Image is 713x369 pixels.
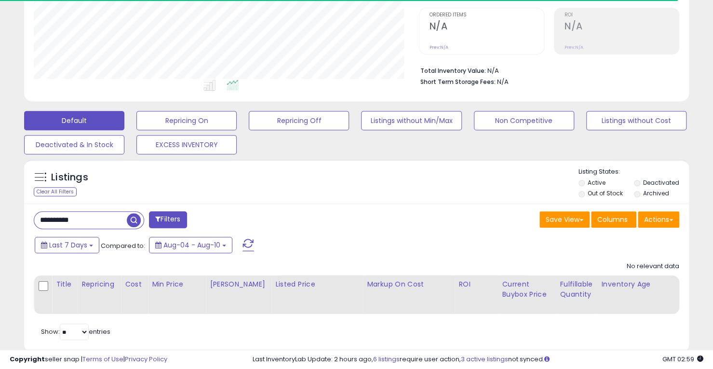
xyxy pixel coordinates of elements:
[210,279,267,289] div: [PERSON_NAME]
[10,355,167,364] div: seller snap | |
[430,21,544,34] h2: N/A
[591,211,636,228] button: Columns
[638,211,679,228] button: Actions
[125,279,144,289] div: Cost
[249,111,349,130] button: Repricing Off
[497,77,509,86] span: N/A
[662,355,703,364] span: 2025-08-18 02:59 GMT
[597,215,628,224] span: Columns
[51,171,88,184] h5: Listings
[152,279,202,289] div: Min Price
[430,44,448,50] small: Prev: N/A
[502,279,552,300] div: Current Buybox Price
[367,279,450,289] div: Markup on Cost
[35,237,99,253] button: Last 7 Days
[49,240,87,250] span: Last 7 Days
[539,211,590,228] button: Save View
[578,167,689,177] p: Listing States:
[560,279,593,300] div: Fulfillable Quantity
[149,211,187,228] button: Filters
[461,355,508,364] a: 3 active listings
[275,279,359,289] div: Listed Price
[643,189,669,197] label: Archived
[373,355,400,364] a: 6 listings
[586,111,686,130] button: Listings without Cost
[361,111,461,130] button: Listings without Min/Max
[10,355,45,364] strong: Copyright
[56,279,73,289] div: Title
[41,327,110,336] span: Show: entries
[82,355,123,364] a: Terms of Use
[565,21,679,34] h2: N/A
[136,111,237,130] button: Repricing On
[101,241,145,250] span: Compared to:
[565,13,679,18] span: ROI
[149,237,232,253] button: Aug-04 - Aug-10
[125,355,167,364] a: Privacy Policy
[24,111,124,130] button: Default
[430,13,544,18] span: Ordered Items
[420,78,496,86] b: Short Term Storage Fees:
[643,178,679,187] label: Deactivated
[420,67,486,75] b: Total Inventory Value:
[81,279,117,289] div: Repricing
[24,135,124,154] button: Deactivated & In Stock
[253,355,703,364] div: Last InventoryLab Update: 2 hours ago, require user action, not synced.
[458,279,494,289] div: ROI
[363,275,455,314] th: The percentage added to the cost of goods (COGS) that forms the calculator for Min & Max prices.
[601,279,699,289] div: Inventory Age
[163,240,220,250] span: Aug-04 - Aug-10
[420,64,672,76] li: N/A
[136,135,237,154] button: EXCESS INVENTORY
[474,111,574,130] button: Non Competitive
[588,178,605,187] label: Active
[34,187,77,196] div: Clear All Filters
[627,262,679,271] div: No relevant data
[565,44,583,50] small: Prev: N/A
[588,189,623,197] label: Out of Stock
